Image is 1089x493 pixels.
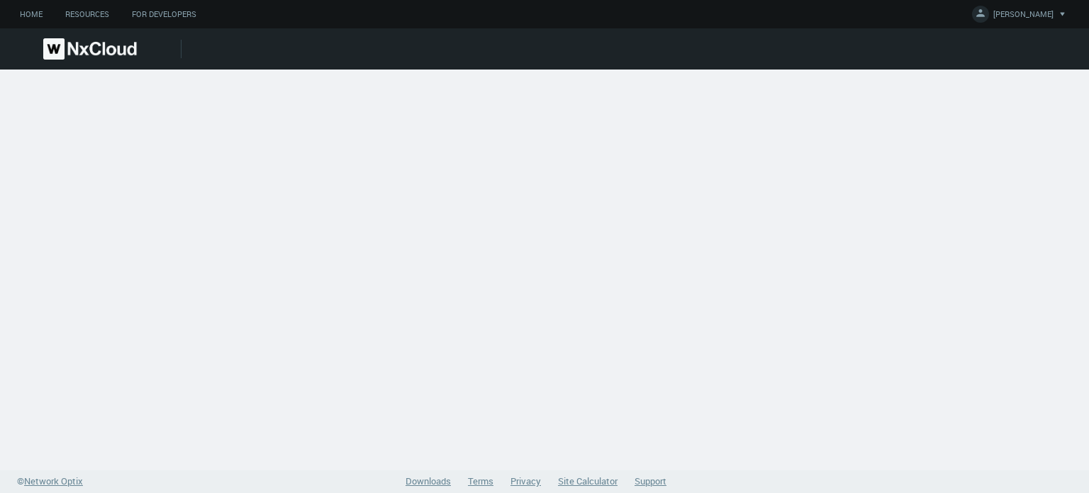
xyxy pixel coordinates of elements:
span: Network Optix [24,475,83,487]
span: [PERSON_NAME] [993,9,1054,25]
a: For Developers [121,6,208,23]
a: Privacy [510,475,541,487]
a: Terms [468,475,493,487]
a: Site Calculator [558,475,618,487]
a: Home [9,6,54,23]
a: ©Network Optix [17,475,83,489]
a: Resources [54,6,121,23]
a: Downloads [406,475,451,487]
a: Support [635,475,666,487]
img: Nx Cloud logo [43,38,137,60]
